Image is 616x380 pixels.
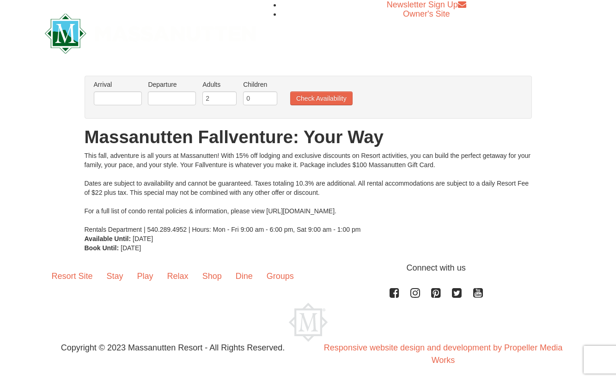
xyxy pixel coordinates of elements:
label: Departure [148,80,196,89]
strong: Book Until: [85,244,119,252]
a: Groups [260,262,301,290]
label: Adults [202,80,237,89]
span: [DATE] [133,235,153,242]
img: Massanutten Resort Logo [45,13,256,54]
strong: Available Until: [85,235,131,242]
a: Massanutten Resort [45,21,256,43]
a: Responsive website design and development by Propeller Media Works [324,343,562,365]
span: [DATE] [121,244,141,252]
a: Dine [229,262,260,290]
a: Play [130,262,160,290]
a: Shop [195,262,229,290]
a: Stay [100,262,130,290]
h1: Massanutten Fallventure: Your Way [85,128,532,146]
p: Copyright © 2023 Massanutten Resort - All Rights Reserved. [38,342,308,354]
button: Check Availability [290,91,353,105]
p: Connect with us [45,262,572,274]
a: Relax [160,262,195,290]
label: Arrival [94,80,142,89]
div: This fall, adventure is all yours at Massanutten! With 15% off lodging and exclusive discounts on... [85,151,532,234]
a: Resort Site [45,262,100,290]
a: Owner's Site [403,9,450,18]
label: Children [243,80,277,89]
img: Massanutten Resort Logo [289,303,328,342]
